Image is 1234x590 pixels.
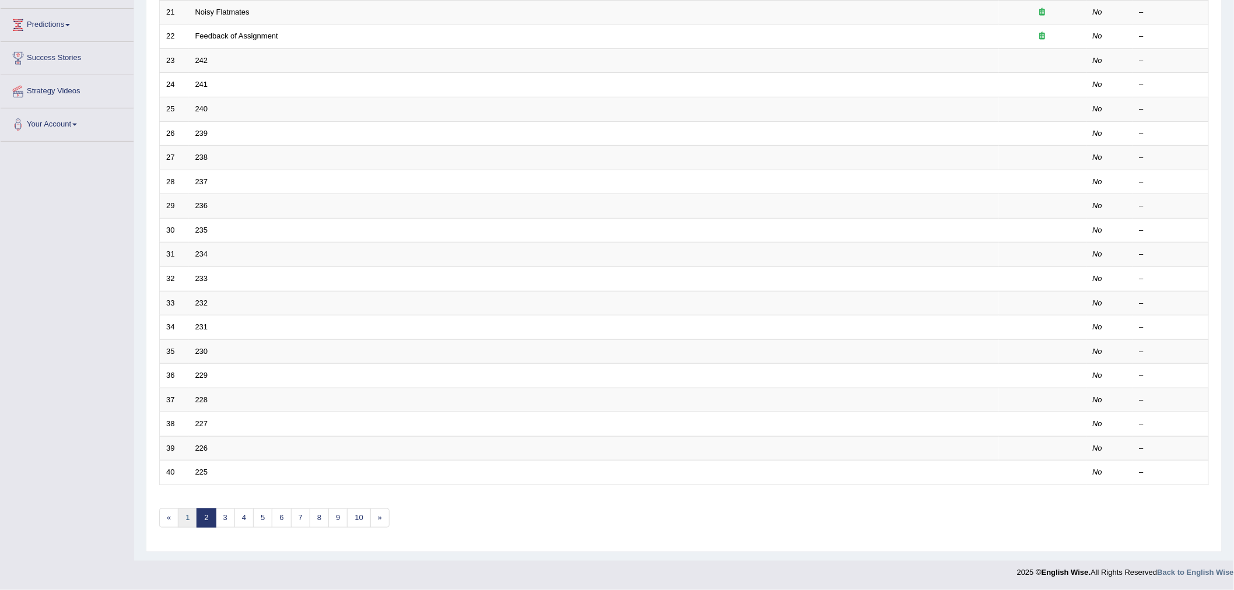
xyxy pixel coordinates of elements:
[160,170,189,194] td: 28
[160,121,189,146] td: 26
[195,177,208,186] a: 237
[1093,8,1103,16] em: No
[160,48,189,73] td: 23
[1140,55,1203,66] div: –
[159,508,178,528] a: «
[1140,249,1203,260] div: –
[195,129,208,138] a: 239
[1140,31,1203,42] div: –
[160,194,189,219] td: 29
[1093,31,1103,40] em: No
[1140,152,1203,163] div: –
[1140,443,1203,454] div: –
[253,508,272,528] a: 5
[160,315,189,340] td: 34
[1158,568,1234,577] a: Back to English Wise
[160,24,189,49] td: 22
[1140,322,1203,333] div: –
[1093,80,1103,89] em: No
[1093,129,1103,138] em: No
[234,508,254,528] a: 4
[347,508,370,528] a: 10
[1093,274,1103,283] em: No
[1093,153,1103,161] em: No
[1140,225,1203,236] div: –
[1093,468,1103,476] em: No
[195,347,208,356] a: 230
[216,508,235,528] a: 3
[370,508,390,528] a: »
[1093,177,1103,186] em: No
[160,218,189,243] td: 30
[1005,31,1080,42] div: Exam occurring question
[160,146,189,170] td: 27
[195,8,250,16] a: Noisy Flatmates
[195,468,208,476] a: 225
[195,274,208,283] a: 233
[1093,371,1103,380] em: No
[1093,347,1103,356] em: No
[195,104,208,113] a: 240
[1,42,134,71] a: Success Stories
[195,444,208,452] a: 226
[1140,298,1203,309] div: –
[195,56,208,65] a: 242
[1140,370,1203,381] div: –
[195,371,208,380] a: 229
[197,508,216,528] a: 2
[195,153,208,161] a: 238
[1017,561,1234,578] div: 2025 © All Rights Reserved
[1140,395,1203,406] div: –
[160,97,189,122] td: 25
[272,508,291,528] a: 6
[1093,298,1103,307] em: No
[160,388,189,412] td: 37
[195,80,208,89] a: 241
[195,201,208,210] a: 236
[160,461,189,485] td: 40
[1093,56,1103,65] em: No
[1140,104,1203,115] div: –
[195,419,208,428] a: 227
[1,108,134,138] a: Your Account
[160,73,189,97] td: 24
[1093,201,1103,210] em: No
[291,508,310,528] a: 7
[160,266,189,291] td: 32
[1140,79,1203,90] div: –
[1140,273,1203,285] div: –
[160,291,189,315] td: 33
[1042,568,1091,577] strong: English Wise.
[1140,7,1203,18] div: –
[195,395,208,404] a: 228
[160,339,189,364] td: 35
[178,508,197,528] a: 1
[195,31,278,40] a: Feedback of Assignment
[160,243,189,267] td: 31
[1005,7,1080,18] div: Exam occurring question
[1093,250,1103,258] em: No
[1093,226,1103,234] em: No
[195,298,208,307] a: 232
[160,364,189,388] td: 36
[1140,419,1203,430] div: –
[1,9,134,38] a: Predictions
[1093,444,1103,452] em: No
[1093,395,1103,404] em: No
[1140,346,1203,357] div: –
[328,508,348,528] a: 9
[160,436,189,461] td: 39
[195,250,208,258] a: 234
[160,412,189,437] td: 38
[1140,201,1203,212] div: –
[1093,419,1103,428] em: No
[1093,104,1103,113] em: No
[1140,177,1203,188] div: –
[195,322,208,331] a: 231
[310,508,329,528] a: 8
[1140,467,1203,478] div: –
[195,226,208,234] a: 235
[1,75,134,104] a: Strategy Videos
[1140,128,1203,139] div: –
